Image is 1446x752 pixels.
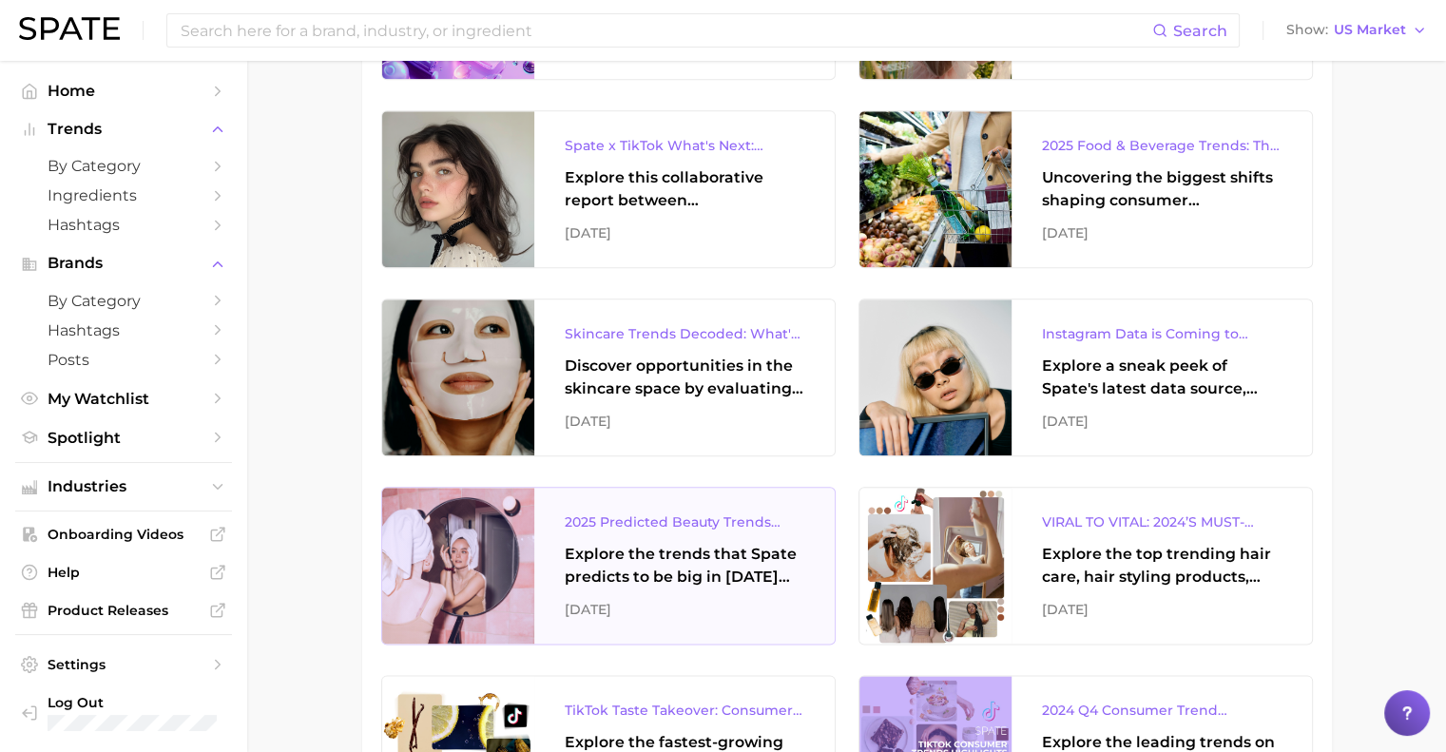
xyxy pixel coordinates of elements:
[15,286,232,316] a: by Category
[15,650,232,679] a: Settings
[48,694,217,711] span: Log Out
[1042,699,1282,722] div: 2024 Q4 Consumer Trend Highlights (TikTok)
[48,121,200,138] span: Trends
[15,423,232,453] a: Spotlight
[565,699,804,722] div: TikTok Taste Takeover: Consumers' Favorite Flavors
[19,17,120,40] img: SPATE
[1042,598,1282,621] div: [DATE]
[48,292,200,310] span: by Category
[858,299,1313,456] a: Instagram Data is Coming to SpateExplore a sneak peek of Spate's latest data source, Instagram, t...
[48,157,200,175] span: by Category
[179,14,1152,47] input: Search here for a brand, industry, or ingredient
[565,355,804,400] div: Discover opportunities in the skincare space by evaluating the face product and face concerns dri...
[48,216,200,234] span: Hashtags
[381,110,836,268] a: Spate x TikTok What's Next: Beauty EditionExplore this collaborative report between [PERSON_NAME]...
[1334,25,1406,35] span: US Market
[381,487,836,645] a: 2025 Predicted Beauty Trends ReportExplore the trends that Spate predicts to be big in [DATE] acr...
[48,656,200,673] span: Settings
[565,543,804,588] div: Explore the trends that Spate predicts to be big in [DATE] across the skin, hair, makeup, body, a...
[15,151,232,181] a: by Category
[48,82,200,100] span: Home
[1042,355,1282,400] div: Explore a sneak peek of Spate's latest data source, Instagram, through this spotlight report.
[15,316,232,345] a: Hashtags
[1042,511,1282,533] div: VIRAL TO VITAL: 2024’S MUST-KNOW HAIR TRENDS ON TIKTOK
[15,472,232,501] button: Industries
[48,255,200,272] span: Brands
[565,598,804,621] div: [DATE]
[48,564,200,581] span: Help
[15,76,232,106] a: Home
[48,478,200,495] span: Industries
[48,186,200,204] span: Ingredients
[48,526,200,543] span: Onboarding Videos
[48,321,200,339] span: Hashtags
[15,558,232,587] a: Help
[15,181,232,210] a: Ingredients
[15,345,232,375] a: Posts
[15,384,232,414] a: My Watchlist
[1042,222,1282,244] div: [DATE]
[15,249,232,278] button: Brands
[15,210,232,240] a: Hashtags
[15,688,232,737] a: Log out. Currently logged in with e-mail ltal@gattefossecorp.com.
[48,351,200,369] span: Posts
[858,110,1313,268] a: 2025 Food & Beverage Trends: The Biggest Trends According to TikTok & Google SearchUncovering the...
[1042,410,1282,433] div: [DATE]
[48,429,200,447] span: Spotlight
[565,134,804,157] div: Spate x TikTok What's Next: Beauty Edition
[565,222,804,244] div: [DATE]
[15,596,232,625] a: Product Releases
[565,166,804,212] div: Explore this collaborative report between [PERSON_NAME] and TikTok to explore the next big beauty...
[1042,134,1282,157] div: 2025 Food & Beverage Trends: The Biggest Trends According to TikTok & Google Search
[565,511,804,533] div: 2025 Predicted Beauty Trends Report
[1282,18,1432,43] button: ShowUS Market
[1042,543,1282,588] div: Explore the top trending hair care, hair styling products, and hair colors driving the TikTok hai...
[15,520,232,549] a: Onboarding Videos
[381,299,836,456] a: Skincare Trends Decoded: What's Popular According to Google Search & TikTokDiscover opportunities...
[1173,22,1227,40] span: Search
[858,487,1313,645] a: VIRAL TO VITAL: 2024’S MUST-KNOW HAIR TRENDS ON TIKTOKExplore the top trending hair care, hair st...
[48,390,200,408] span: My Watchlist
[565,322,804,345] div: Skincare Trends Decoded: What's Popular According to Google Search & TikTok
[48,602,200,619] span: Product Releases
[1286,25,1328,35] span: Show
[1042,166,1282,212] div: Uncovering the biggest shifts shaping consumer preferences.
[565,410,804,433] div: [DATE]
[15,115,232,144] button: Trends
[1042,322,1282,345] div: Instagram Data is Coming to Spate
